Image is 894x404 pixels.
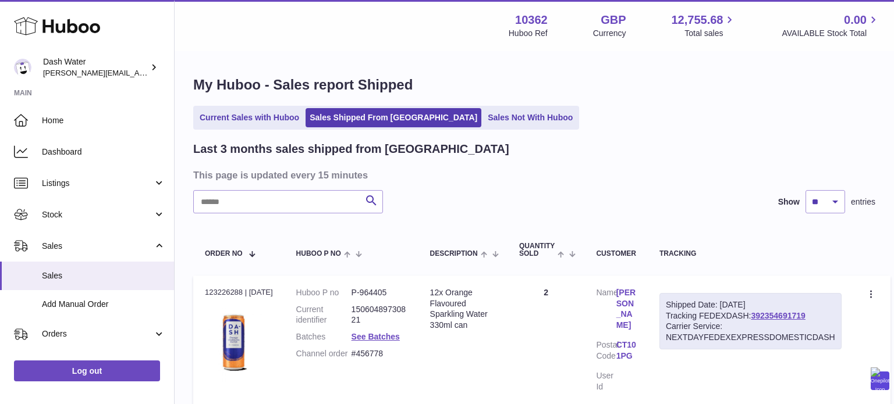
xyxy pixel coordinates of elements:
[296,250,341,258] span: Huboo P no
[659,250,842,258] div: Tracking
[196,108,303,127] a: Current Sales with Huboo
[751,311,805,320] a: 392354691719
[352,304,407,326] dd: 15060489730821
[296,348,352,359] dt: Channel order
[596,287,616,334] dt: Name
[43,56,148,78] div: Dash Water
[844,12,867,28] span: 0.00
[671,12,723,28] span: 12,755.68
[205,301,263,382] img: 103621724231664.png
[596,370,616,392] dt: User Id
[778,196,800,208] label: Show
[596,339,616,364] dt: Postal Code
[193,76,875,94] h1: My Huboo - Sales report Shipped
[782,12,880,39] a: 0.00 AVAILABLE Stock Total
[684,28,736,39] span: Total sales
[42,270,165,281] span: Sales
[42,115,165,126] span: Home
[42,178,153,189] span: Listings
[484,108,577,127] a: Sales Not With Huboo
[14,360,160,381] a: Log out
[42,146,165,158] span: Dashboard
[296,331,352,342] dt: Batches
[14,59,31,76] img: james@dash-water.com
[205,287,273,298] div: 123226288 | [DATE]
[352,287,407,298] dd: P-964405
[782,28,880,39] span: AVAILABLE Stock Total
[616,339,636,362] a: CT10 1PG
[193,141,509,157] h2: Last 3 months sales shipped from [GEOGRAPHIC_DATA]
[430,250,478,258] span: Description
[42,209,153,220] span: Stock
[666,299,835,310] div: Shipped Date: [DATE]
[296,287,352,298] dt: Huboo P no
[352,348,407,359] dd: #456778
[42,241,153,252] span: Sales
[515,12,548,28] strong: 10362
[205,250,243,258] span: Order No
[851,196,875,208] span: entries
[43,68,233,77] span: [PERSON_NAME][EMAIL_ADDRESS][DOMAIN_NAME]
[519,242,555,258] span: Quantity Sold
[601,12,626,28] strong: GBP
[42,328,153,339] span: Orders
[42,299,165,310] span: Add Manual Order
[352,332,400,341] a: See Batches
[659,293,842,350] div: Tracking FEDEXDASH:
[616,287,636,331] a: [PERSON_NAME]
[593,28,626,39] div: Currency
[666,321,835,343] div: Carrier Service: NEXTDAYFEDEXEXPRESSDOMESTICDASH
[596,250,636,258] div: Customer
[430,287,496,331] div: 12x Orange Flavoured Sparkling Water 330ml can
[296,304,352,326] dt: Current identifier
[306,108,481,127] a: Sales Shipped From [GEOGRAPHIC_DATA]
[509,28,548,39] div: Huboo Ref
[193,169,872,181] h3: This page is updated every 15 minutes
[671,12,736,39] a: 12,755.68 Total sales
